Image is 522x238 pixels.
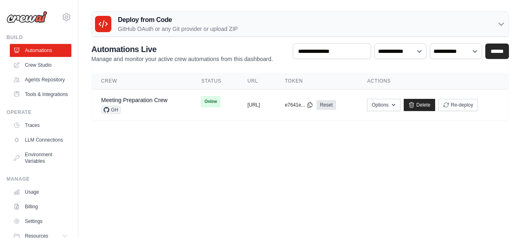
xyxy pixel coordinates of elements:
a: Meeting Preparation Crew [101,97,168,103]
th: Token [275,73,357,90]
th: Crew [91,73,191,90]
a: Automations [10,44,71,57]
th: Actions [357,73,509,90]
a: Reset [316,100,336,110]
button: Options [367,99,400,111]
img: Logo [7,11,47,23]
div: Manage [7,176,71,182]
th: URL [238,73,275,90]
div: Build [7,34,71,41]
a: Usage [10,186,71,199]
a: Environment Variables [10,148,71,168]
div: Operate [7,109,71,116]
h2: Automations Live [91,44,273,55]
a: Delete [404,99,435,111]
p: GitHub OAuth or any Git provider or upload ZIP [118,25,238,33]
a: Settings [10,215,71,228]
span: GH [101,106,121,114]
button: e7641e... [285,102,313,108]
h3: Deploy from Code [118,15,238,25]
p: Manage and monitor your active crew automations from this dashboard. [91,55,273,63]
a: Traces [10,119,71,132]
span: Online [201,96,220,107]
th: Status [191,73,237,90]
a: LLM Connections [10,133,71,146]
a: Agents Repository [10,73,71,86]
button: Re-deploy [438,99,478,111]
a: Billing [10,200,71,213]
a: Crew Studio [10,59,71,72]
a: Tools & Integrations [10,88,71,101]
